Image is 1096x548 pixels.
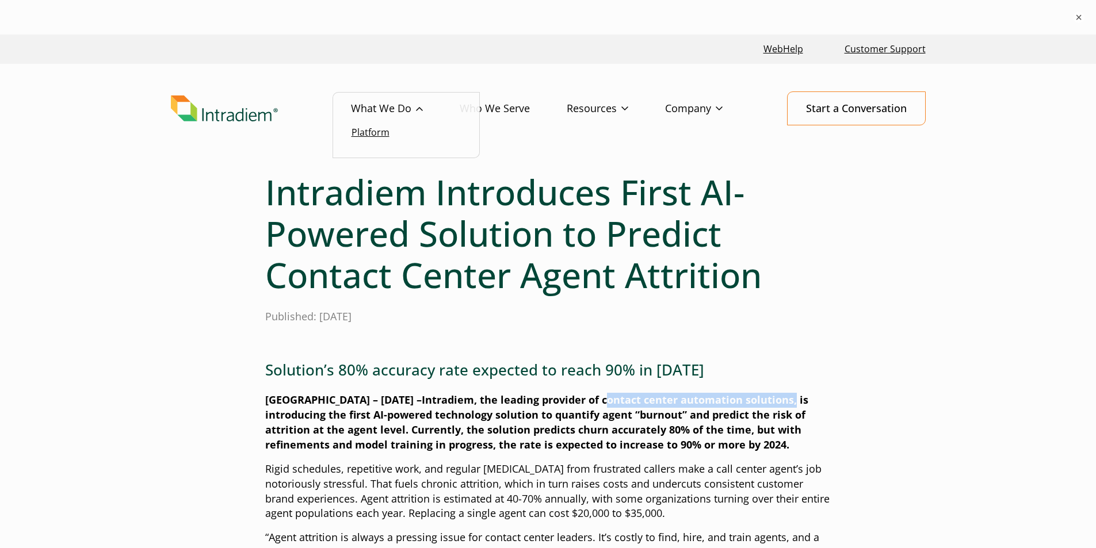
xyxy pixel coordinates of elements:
[265,462,831,522] p: Rigid schedules, repetitive work, and regular [MEDICAL_DATA] from frustrated callers make a call ...
[665,92,759,125] a: Company
[171,95,278,122] img: Intradiem
[840,37,930,62] a: Customer Support
[567,92,665,125] a: Resources
[460,92,567,125] a: Who We Serve
[787,91,926,125] a: Start a Conversation
[265,359,704,380] span: Solution’s 80% accuracy rate expected to reach 90% in [DATE]
[1073,12,1084,23] button: ×
[171,95,351,122] a: Link to homepage of Intradiem
[351,92,460,125] a: What We Do
[352,126,389,139] a: Platform
[265,393,422,407] span: [GEOGRAPHIC_DATA] – [DATE] –
[265,393,808,451] strong: Intradiem, the leading provider of contact center automation solutions, is introducing the first ...
[265,309,831,324] p: Published: [DATE]
[265,171,831,296] h1: Intradiem Introduces First AI-Powered Solution to Predict Contact Center Agent Attrition
[759,37,808,62] a: Link opens in a new window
